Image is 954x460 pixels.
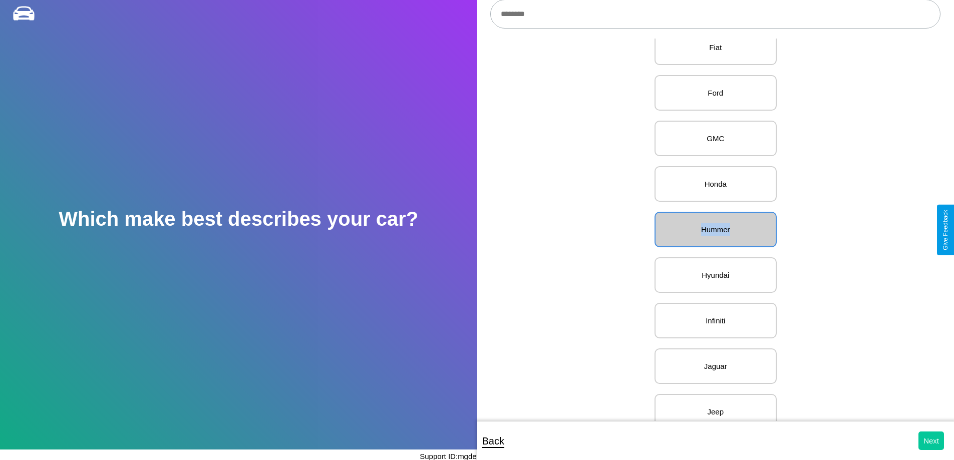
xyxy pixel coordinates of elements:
[666,177,766,191] p: Honda
[482,432,504,450] p: Back
[666,268,766,282] p: Hyundai
[666,359,766,373] p: Jaguar
[666,132,766,145] p: GMC
[942,210,949,250] div: Give Feedback
[918,431,944,450] button: Next
[666,314,766,327] p: Infiniti
[666,41,766,54] p: Fiat
[666,223,766,236] p: Hummer
[59,208,418,230] h2: Which make best describes your car?
[666,405,766,418] p: Jeep
[666,86,766,100] p: Ford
